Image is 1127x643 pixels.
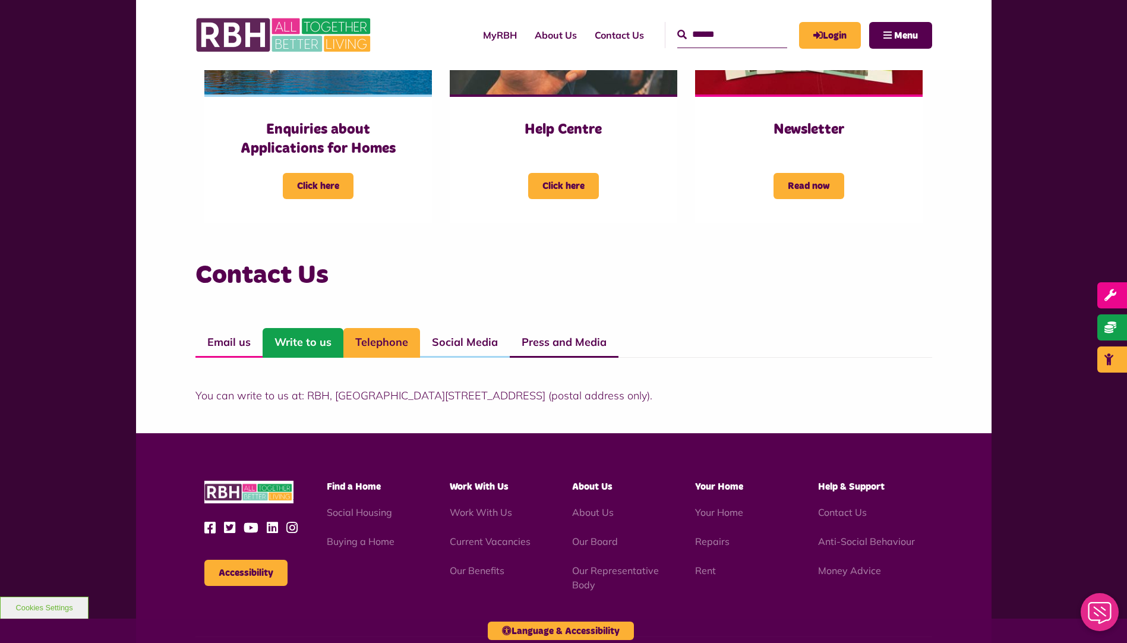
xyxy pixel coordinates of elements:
[818,565,881,576] a: Money Advice
[677,22,787,48] input: Search
[283,173,353,199] span: Click here
[586,19,653,51] a: Contact Us
[195,259,932,292] h3: Contact Us
[774,173,844,199] span: Read now
[450,482,509,491] span: Work With Us
[327,506,392,518] a: Social Housing - open in a new tab
[1074,590,1127,643] iframe: Netcall Web Assistant for live chat
[799,22,861,49] a: MyRBH
[528,173,599,199] span: Click here
[869,22,932,49] button: Navigation
[195,387,932,404] p: You can write to us at: RBH, [GEOGRAPHIC_DATA][STREET_ADDRESS] (postal address only).
[473,121,654,139] h3: Help Centre
[204,560,288,586] button: Accessibility
[695,482,743,491] span: Your Home
[263,328,343,358] a: Write to us
[488,622,634,640] button: Language & Accessibility
[327,535,394,547] a: Buying a Home
[204,481,293,504] img: RBH
[572,506,614,518] a: About Us
[450,565,504,576] a: Our Benefits
[195,328,263,358] a: Email us
[228,121,408,157] h3: Enquiries about Applications for Homes
[195,12,374,58] img: RBH
[719,121,899,139] h3: Newsletter
[695,506,743,518] a: Your Home
[695,535,730,547] a: Repairs
[474,19,526,51] a: MyRBH
[894,31,918,40] span: Menu
[450,506,512,518] a: Work With Us
[510,328,618,358] a: Press and Media
[572,565,659,591] a: Our Representative Body
[343,328,420,358] a: Telephone
[695,565,716,576] a: Rent
[818,506,867,518] a: Contact Us
[572,535,618,547] a: Our Board
[420,328,510,358] a: Social Media
[572,482,613,491] span: About Us
[818,535,915,547] a: Anti-Social Behaviour
[526,19,586,51] a: About Us
[450,535,531,547] a: Current Vacancies
[327,482,381,491] span: Find a Home
[818,482,885,491] span: Help & Support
